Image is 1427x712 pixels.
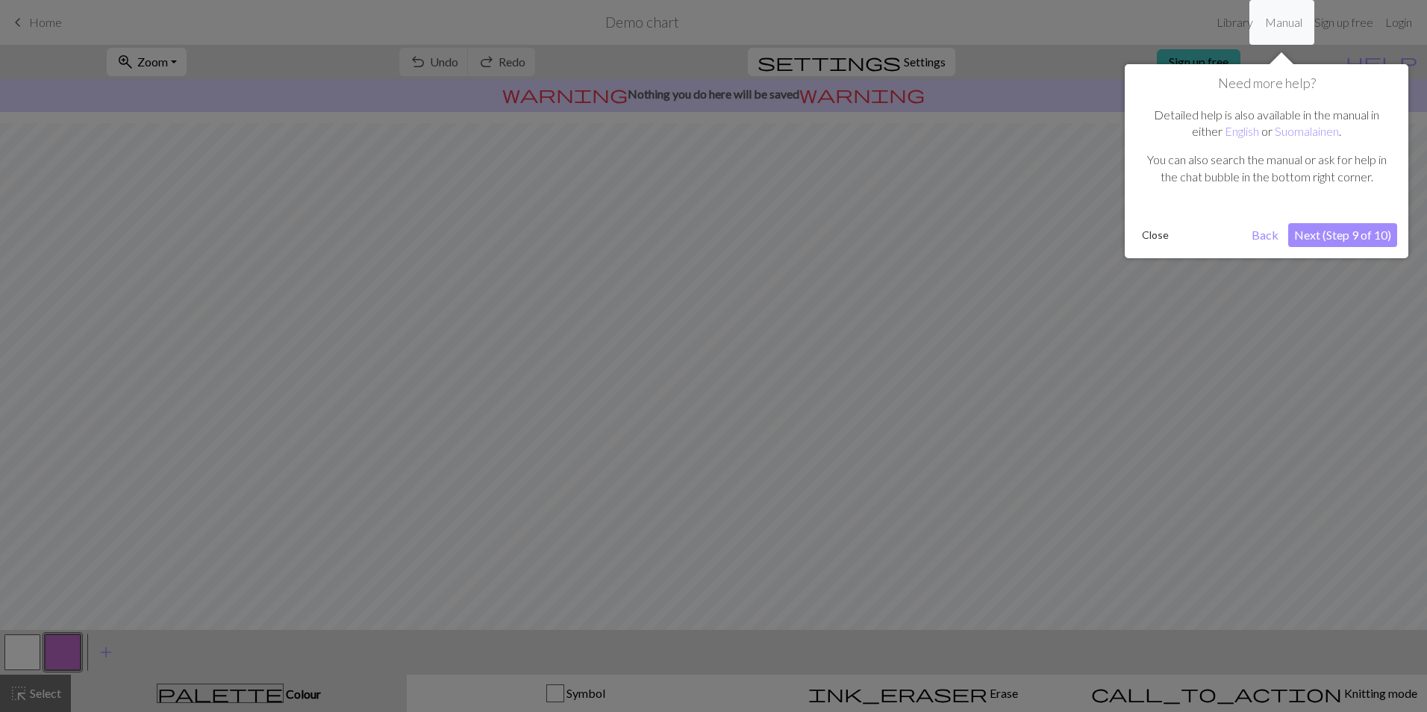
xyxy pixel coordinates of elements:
[1143,107,1390,140] p: Detailed help is also available in the manual in either or .
[1143,152,1390,185] p: You can also search the manual or ask for help in the chat bubble in the bottom right corner.
[1275,124,1339,138] a: Suomalainen
[1125,64,1408,258] div: Need more help?
[1136,75,1397,92] h1: Need more help?
[1246,223,1284,247] button: Back
[1288,223,1397,247] button: Next (Step 9 of 10)
[1225,124,1259,138] a: English
[1136,224,1175,246] button: Close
